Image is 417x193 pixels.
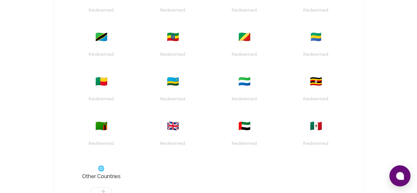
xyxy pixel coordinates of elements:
span: 🇨🇬 [238,31,251,43]
span: 🇲🇽 [310,120,322,132]
h3: Other Countries [82,173,121,180]
span: 🇪🇹 [167,31,179,43]
button: Open chat window [389,165,410,186]
span: 🇬🇧 [167,120,179,132]
span: 🇸🇱 [238,76,251,87]
span: 🇹🇿 [95,31,107,43]
span: 🇬🇦 [310,31,322,43]
span: 🌐 [98,165,104,173]
span: 🇧🇯 [95,76,107,87]
span: 🇦🇪 [238,120,251,132]
span: 🇺🇬 [310,76,322,87]
span: 🇷🇼 [167,76,179,87]
span: 🇿🇲 [95,120,107,132]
